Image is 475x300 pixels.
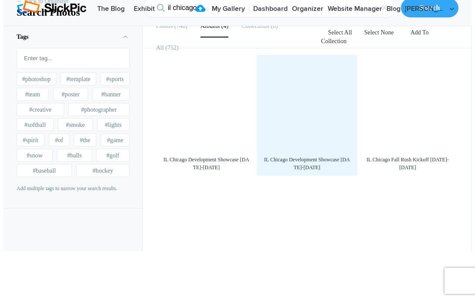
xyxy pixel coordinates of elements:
[17,34,29,40] b: Tags
[107,136,123,145] span: #game
[29,106,51,114] span: #creative
[55,136,63,145] span: #of
[92,167,113,175] span: #hockey
[105,121,122,130] span: #lights
[106,75,124,84] span: #sports
[17,184,129,192] p: Add multiple tags to narrow your search results.
[359,29,399,36] a: Select None
[362,156,454,171] div: IL Chicago Fall Rush Kickoff [DATE]-[DATE]
[21,51,125,66] input: Enter tag...
[67,151,81,160] span: #balls
[323,29,357,36] a: Select All
[17,48,129,68] mat-chip-list: Fruit selection
[24,121,46,130] span: #softball
[101,90,121,99] span: #banner
[25,90,40,99] span: #team
[27,151,43,160] span: #snow
[160,156,252,171] div: IL Chicago Development Showcase [DATE]-[DATE]
[80,136,90,145] span: #the
[81,106,117,114] span: #photographer
[66,75,90,84] span: #template
[106,151,119,160] span: #golf
[164,44,179,51] span: 752
[66,121,85,130] span: #smoke
[61,90,79,99] span: #poster
[22,75,51,84] span: #photoshop
[33,167,56,175] span: #baseball
[156,44,164,51] b: All
[261,156,353,171] div: IL Chicago Development Showcase [DATE]-[DATE]
[23,136,38,145] span: #spirit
